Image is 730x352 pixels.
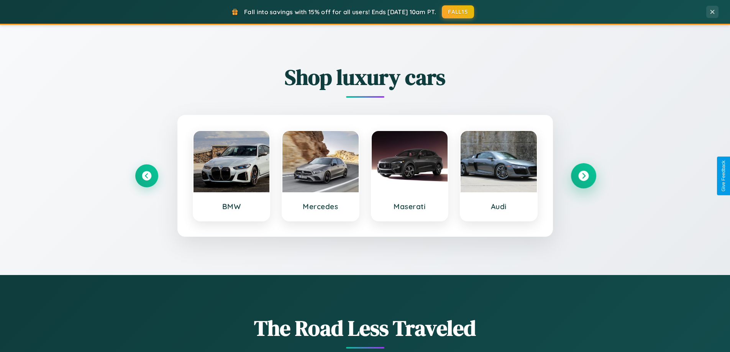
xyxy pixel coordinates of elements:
h1: The Road Less Traveled [135,313,595,343]
h2: Shop luxury cars [135,62,595,92]
button: FALL15 [442,5,474,18]
h3: Mercedes [290,202,351,211]
div: Give Feedback [721,160,726,192]
h3: Maserati [379,202,440,211]
h3: BMW [201,202,262,211]
span: Fall into savings with 15% off for all users! Ends [DATE] 10am PT. [244,8,436,16]
h3: Audi [468,202,529,211]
